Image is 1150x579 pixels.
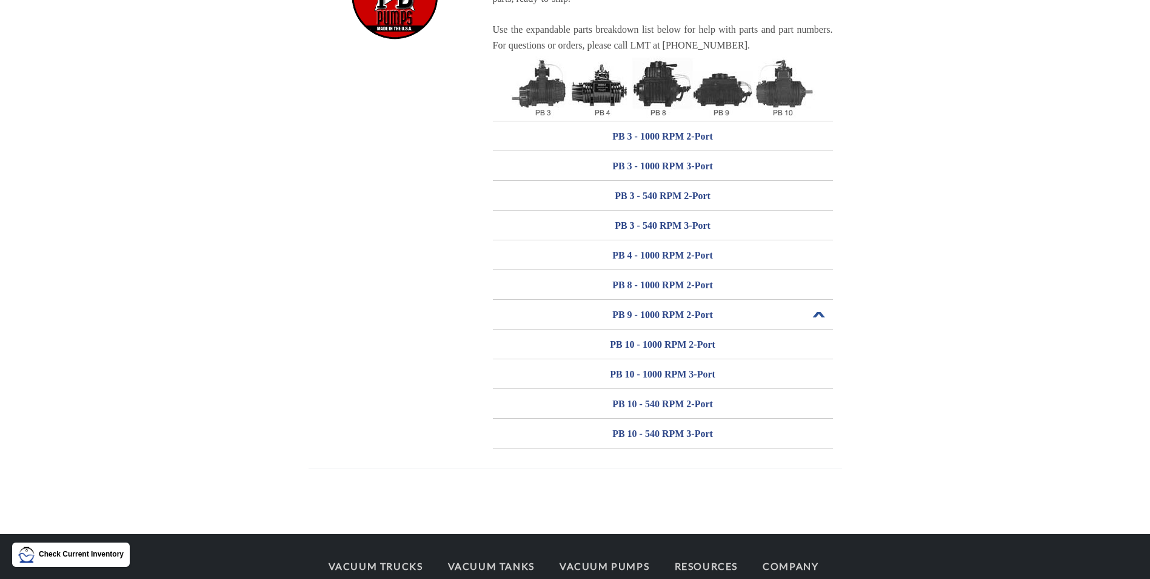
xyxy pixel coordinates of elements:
[493,360,833,388] a: PB 10 - 1000 RPM 3-Port
[493,424,833,444] h3: PB 10 - 540 RPM 3-Port
[510,56,815,118] img: Stacks Image 10689
[493,271,833,299] a: PB 8 - 1000 RPM 2-Port
[493,390,833,418] a: PB 10 - 540 RPM 2-Port
[493,211,833,240] a: PB 3 - 540 RPM 3-Port
[493,330,833,359] a: PB 10 - 1000 RPM 2-Port
[318,554,434,579] a: Vacuum Trucks
[493,216,833,235] h3: PB 3 - 540 RPM 3-Port
[493,122,833,151] a: PB 3 - 1000 RPM 2-Port
[752,554,829,579] a: Company
[39,549,124,560] p: Check Current Inventory
[493,419,833,448] a: PB 10 - 540 RPM 3-Port
[493,276,833,295] h3: PB 8 - 1000 RPM 2-Port
[493,181,833,210] a: PB 3 - 540 RPM 2-Port
[493,152,833,180] a: PB 3 - 1000 RPM 3-Port
[493,246,833,265] h3: PB 4 - 1000 RPM 2-Port
[493,241,833,269] a: PB 4 - 1000 RPM 2-Port
[493,127,833,146] h3: PB 3 - 1000 RPM 2-Port
[493,335,833,354] h3: PB 10 - 1000 RPM 2-Port
[493,394,833,414] h3: PB 10 - 540 RPM 2-Port
[437,554,546,579] a: Vacuum Tanks
[493,365,833,384] h3: PB 10 - 1000 RPM 3-Port
[18,546,35,563] img: LMT Icon
[811,311,827,319] span: Open or Close
[493,305,833,325] h3: PB 9 - 1000 RPM 2-Port
[663,554,749,579] a: Resources
[493,157,833,176] h3: PB 3 - 1000 RPM 3-Port
[493,186,833,206] h3: PB 3 - 540 RPM 2-Port
[493,300,833,329] a: PB 9 - 1000 RPM 2-PortOpen or Close
[549,554,660,579] a: Vacuum Pumps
